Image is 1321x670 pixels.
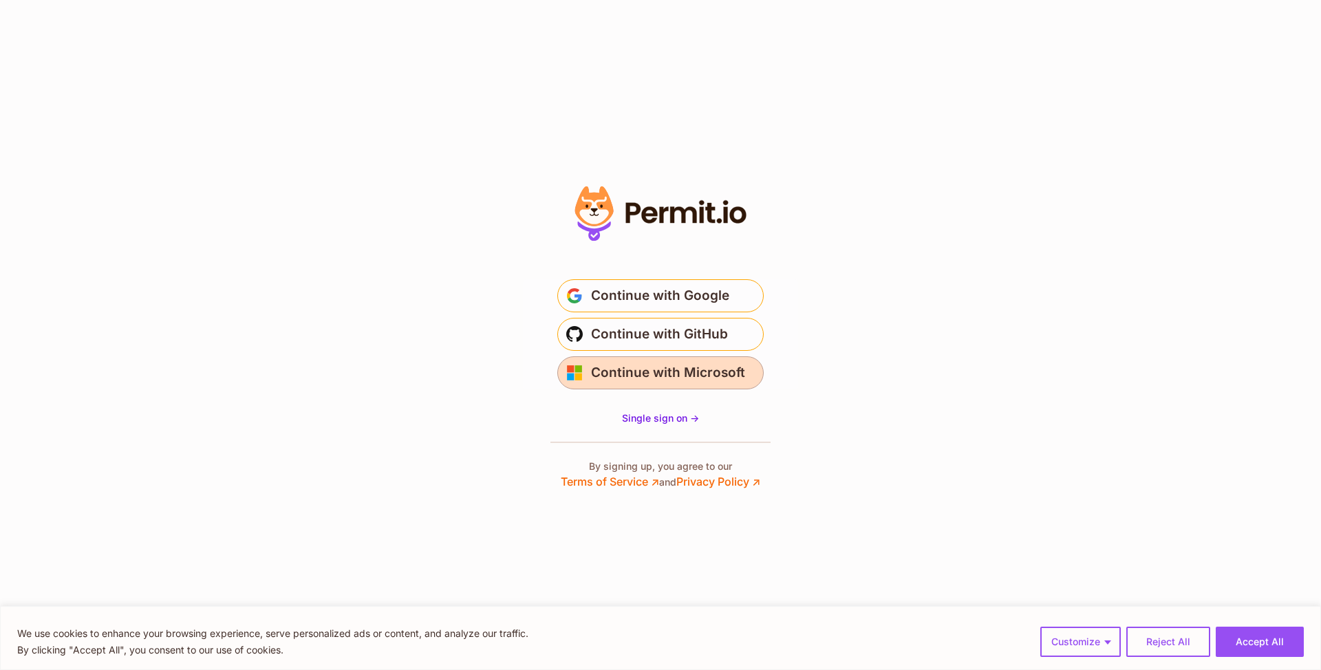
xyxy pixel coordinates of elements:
span: Single sign on -> [622,412,699,424]
p: We use cookies to enhance your browsing experience, serve personalized ads or content, and analyz... [17,625,528,642]
button: Continue with Microsoft [557,356,764,389]
span: Continue with Microsoft [591,362,745,384]
p: By signing up, you agree to our and [561,460,760,490]
button: Continue with GitHub [557,318,764,351]
a: Single sign on -> [622,411,699,425]
span: Continue with Google [591,285,729,307]
a: Terms of Service ↗ [561,475,659,488]
button: Continue with Google [557,279,764,312]
a: Privacy Policy ↗ [676,475,760,488]
button: Reject All [1126,627,1210,657]
p: By clicking "Accept All", you consent to our use of cookies. [17,642,528,658]
span: Continue with GitHub [591,323,728,345]
button: Accept All [1216,627,1304,657]
button: Customize [1040,627,1121,657]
